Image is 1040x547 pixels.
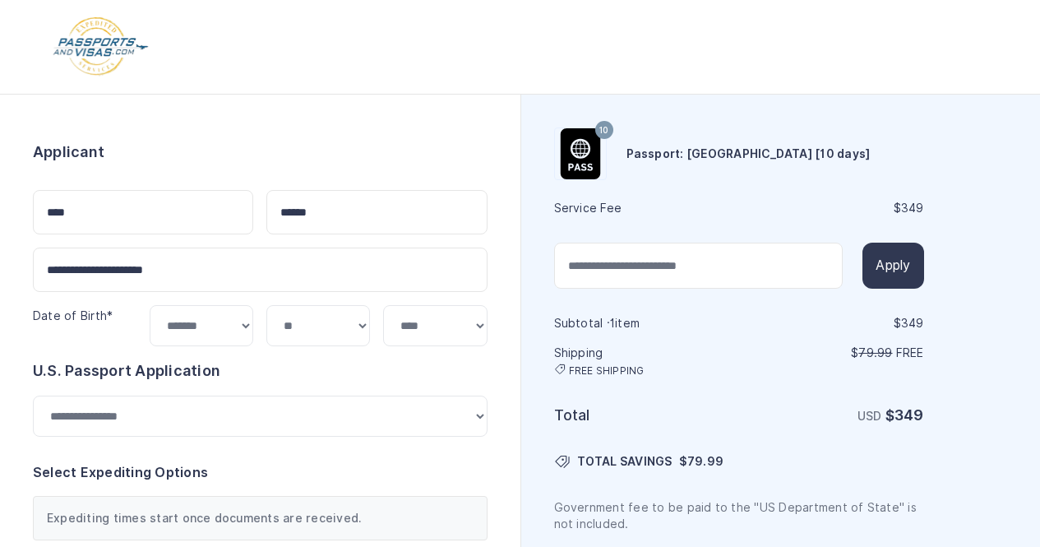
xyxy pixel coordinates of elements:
[901,202,924,215] span: 349
[33,309,113,322] label: Date of Birth*
[555,128,606,179] img: Product Name
[554,345,737,378] h6: Shipping
[610,317,615,330] span: 1
[599,120,608,141] span: 10
[33,141,104,164] h6: Applicant
[901,317,924,330] span: 349
[894,406,924,424] span: 349
[33,359,488,382] h6: U.S. Passport Application
[858,346,892,359] span: 79.99
[33,463,488,483] h6: Select Expediting Options
[33,496,488,540] div: Expediting times start once documents are received.
[554,200,737,216] h6: Service Fee
[577,453,673,470] span: TOTAL SAVINGS
[862,243,923,289] button: Apply
[554,499,924,532] p: Government fee to be paid to the "US Department of State" is not included.
[569,364,645,378] span: FREE SHIPPING
[741,200,924,216] div: $
[554,315,737,331] h6: Subtotal · item
[52,16,150,77] img: Logo
[857,410,882,423] span: USD
[687,455,723,468] span: 79.99
[896,346,924,359] span: Free
[626,146,871,162] h6: Passport: [GEOGRAPHIC_DATA] [10 days]
[885,406,924,424] strong: $
[554,404,737,427] h6: Total
[741,315,924,331] div: $
[679,453,723,470] span: $
[741,345,924,361] p: $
